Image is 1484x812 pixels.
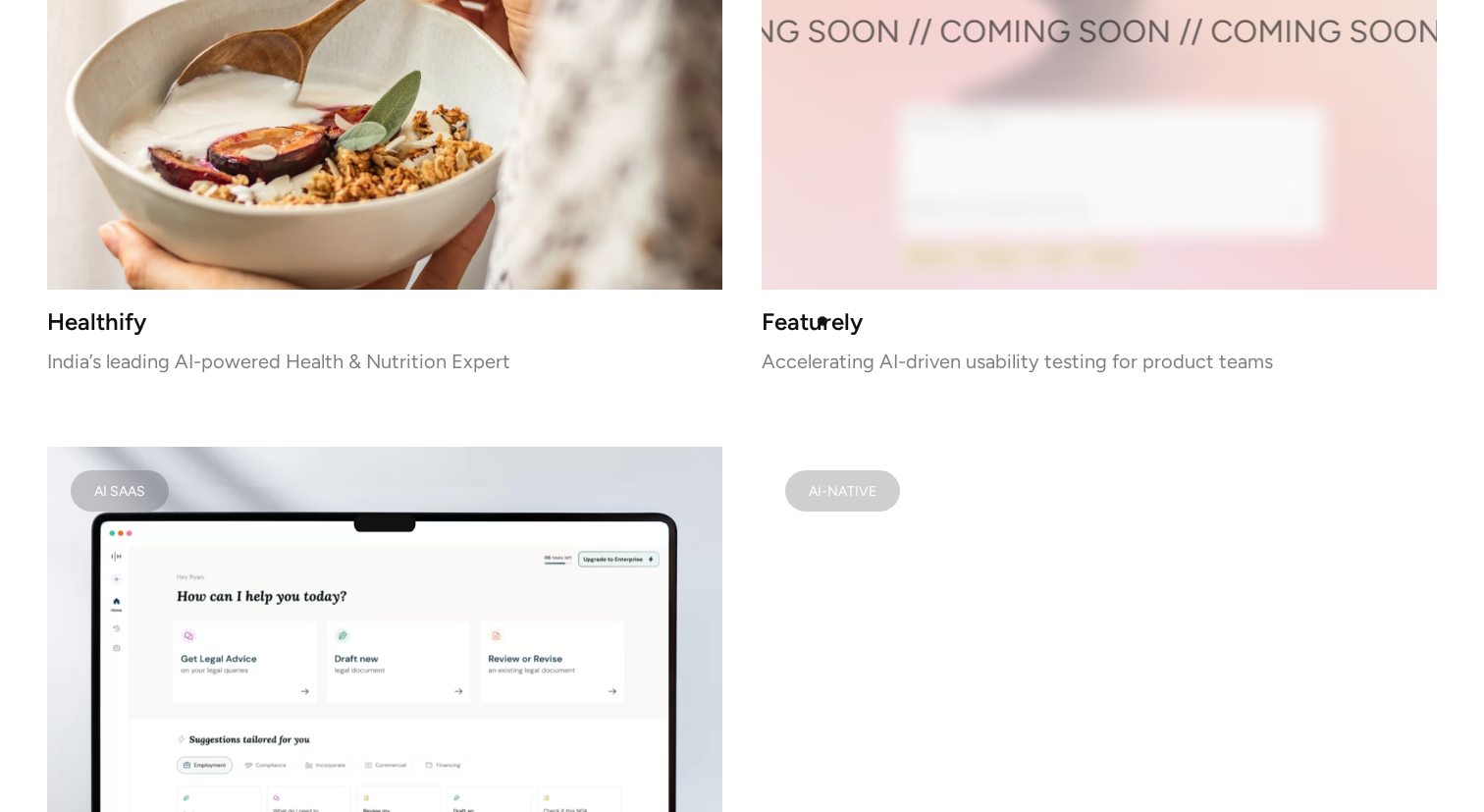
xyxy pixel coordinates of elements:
[47,354,722,368] p: India’s leading AI-powered Health & Nutrition Expert
[94,486,145,496] div: AI SAAS
[47,313,722,330] h3: Healthify
[809,486,876,496] div: AI-Native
